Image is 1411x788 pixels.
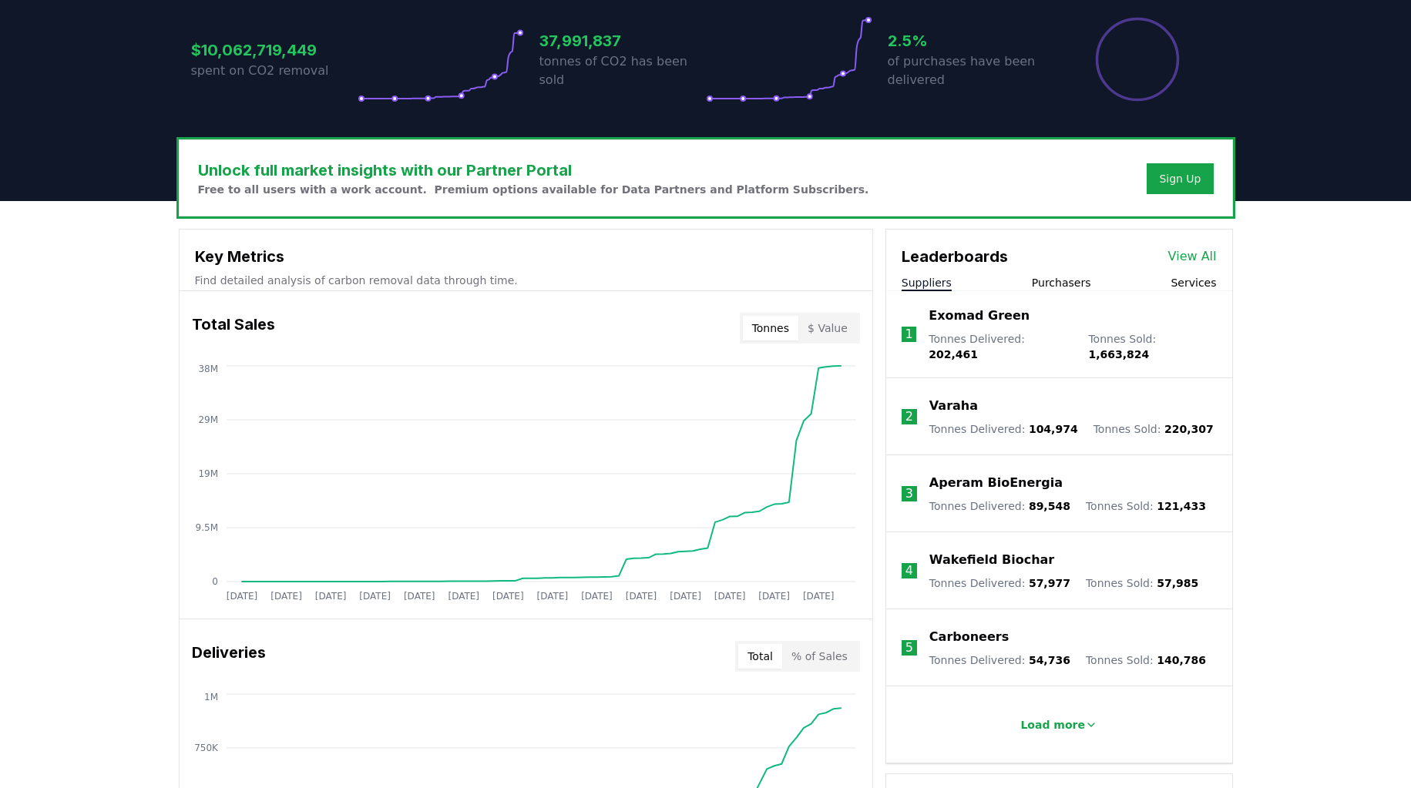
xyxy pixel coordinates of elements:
[492,591,524,602] tspan: [DATE]
[1020,717,1085,733] p: Load more
[448,591,479,602] tspan: [DATE]
[905,325,912,344] p: 1
[782,644,857,669] button: % of Sales
[191,39,358,62] h3: $10,062,719,449
[1088,331,1216,362] p: Tonnes Sold :
[802,591,834,602] tspan: [DATE]
[191,62,358,80] p: spent on CO2 removal
[1168,247,1217,266] a: View All
[198,159,869,182] h3: Unlock full market insights with our Partner Portal
[625,591,657,602] tspan: [DATE]
[1086,575,1198,591] p: Tonnes Sold :
[929,575,1070,591] p: Tonnes Delivered :
[929,474,1063,492] a: Aperam BioEnergia
[192,313,275,344] h3: Total Sales
[1032,275,1091,290] button: Purchasers
[195,273,857,288] p: Find detailed analysis of carbon removal data through time.
[902,275,952,290] button: Suppliers
[198,182,869,197] p: Free to all users with a work account. Premium options available for Data Partners and Platform S...
[714,591,745,602] tspan: [DATE]
[1088,348,1149,360] span: 1,663,824
[194,743,219,753] tspan: 750K
[359,591,391,602] tspan: [DATE]
[902,245,1008,268] h3: Leaderboards
[314,591,346,602] tspan: [DATE]
[670,591,701,602] tspan: [DATE]
[212,576,218,587] tspan: 0
[738,644,782,669] button: Total
[226,591,257,602] tspan: [DATE]
[1086,498,1206,514] p: Tonnes Sold :
[1029,500,1070,512] span: 89,548
[198,468,218,479] tspan: 19M
[1029,423,1078,435] span: 104,974
[888,52,1054,89] p: of purchases have been delivered
[888,29,1054,52] h3: 2.5%
[1159,171,1201,186] a: Sign Up
[270,591,302,602] tspan: [DATE]
[929,551,1054,569] a: Wakefield Biochar
[195,522,217,533] tspan: 9.5M
[905,485,913,503] p: 3
[905,562,913,580] p: 4
[758,591,790,602] tspan: [DATE]
[198,414,218,425] tspan: 29M
[204,692,218,702] tspan: 1M
[539,29,706,52] h3: 37,991,837
[198,364,218,374] tspan: 38M
[929,331,1073,362] p: Tonnes Delivered :
[905,407,913,426] p: 2
[1164,423,1214,435] span: 220,307
[1171,275,1216,290] button: Services
[929,348,978,360] span: 202,461
[929,498,1070,514] p: Tonnes Delivered :
[1157,654,1206,666] span: 140,786
[929,307,1030,325] a: Exomad Green
[743,316,798,340] button: Tonnes
[905,639,913,657] p: 5
[929,652,1070,668] p: Tonnes Delivered :
[192,641,266,672] h3: Deliveries
[1157,500,1206,512] span: 121,433
[798,316,857,340] button: $ Value
[1094,16,1181,102] div: Percentage of sales delivered
[1094,421,1214,437] p: Tonnes Sold :
[1086,652,1206,668] p: Tonnes Sold :
[929,421,1078,437] p: Tonnes Delivered :
[195,245,857,268] h3: Key Metrics
[929,628,1009,646] a: Carboneers
[1029,654,1070,666] span: 54,736
[1008,709,1110,740] button: Load more
[1147,163,1213,194] button: Sign Up
[536,591,568,602] tspan: [DATE]
[1157,577,1198,589] span: 57,985
[403,591,435,602] tspan: [DATE]
[539,52,706,89] p: tonnes of CO2 has been sold
[929,397,978,415] a: Varaha
[581,591,613,602] tspan: [DATE]
[1029,577,1070,589] span: 57,977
